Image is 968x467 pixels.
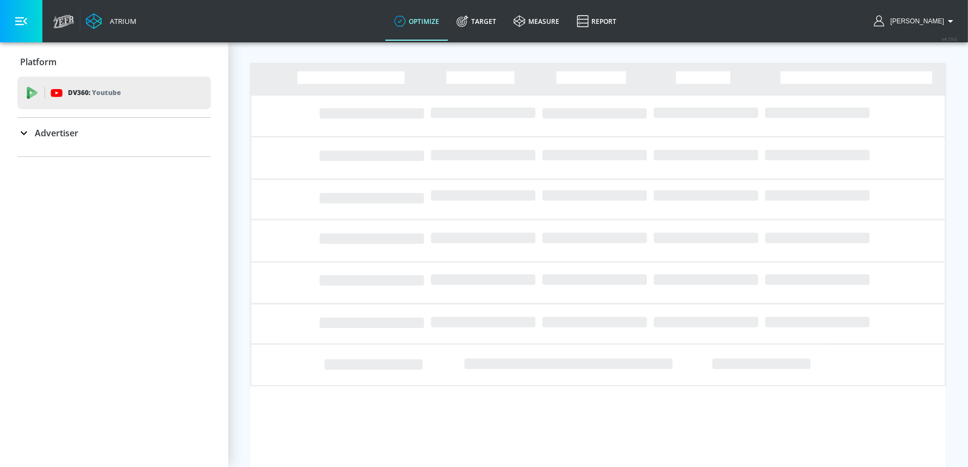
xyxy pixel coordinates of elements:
[448,2,505,41] a: Target
[20,56,57,68] p: Platform
[35,127,78,139] p: Advertiser
[886,17,944,25] span: login as: andrew.serby@zefr.com
[874,15,957,28] button: [PERSON_NAME]
[92,87,121,98] p: Youtube
[17,77,211,109] div: DV360: Youtube
[86,13,136,29] a: Atrium
[385,2,448,41] a: optimize
[105,16,136,26] div: Atrium
[568,2,625,41] a: Report
[942,36,957,42] span: v 4.19.0
[505,2,568,41] a: measure
[17,118,211,148] div: Advertiser
[68,87,121,99] p: DV360:
[17,47,211,77] div: Platform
